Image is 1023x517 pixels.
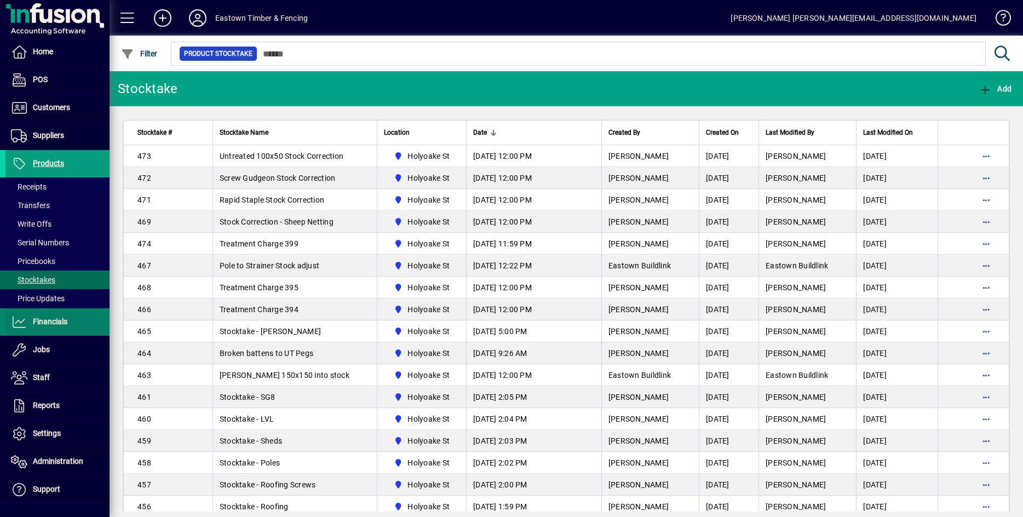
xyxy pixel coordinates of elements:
span: Stocktake - LVL [220,415,274,423]
span: Serial Numbers [11,238,69,247]
button: More options [978,410,995,428]
td: [DATE] [856,408,938,430]
span: 466 [137,305,151,314]
button: More options [978,432,995,450]
button: Profile [180,8,215,28]
td: [DATE] [856,342,938,364]
span: Holyoake St [407,348,450,359]
span: Holyoake St [407,479,450,490]
a: Customers [5,94,110,122]
span: Administration [33,457,83,466]
td: [DATE] [856,430,938,452]
span: Products [33,159,64,168]
td: [DATE] 2:03 PM [466,430,601,452]
span: [PERSON_NAME] [608,349,669,358]
button: More options [978,323,995,340]
button: Add [976,79,1014,99]
a: Staff [5,364,110,392]
span: Holyoake St [407,457,450,468]
button: Filter [118,44,160,64]
button: More options [978,388,995,406]
span: Holyoake St [389,171,454,185]
td: [PERSON_NAME] [758,408,856,430]
span: 469 [137,217,151,226]
span: Untreated 100x50 Stock Correction [220,152,343,160]
td: [DATE] 2:04 PM [466,408,601,430]
span: Last Modified By [766,127,814,139]
span: Holyoake St [389,259,454,272]
span: Product Stocktake [184,48,252,59]
td: [DATE] [699,233,758,255]
span: Holyoake St [389,237,454,250]
td: [DATE] 12:00 PM [466,277,601,298]
td: [DATE] 2:00 PM [466,474,601,496]
td: [DATE] [856,320,938,342]
span: Holyoake St [389,369,454,382]
span: Stocktake # [137,127,172,139]
span: Filter [121,49,158,58]
td: [PERSON_NAME] [758,145,856,167]
span: 458 [137,458,151,467]
span: 463 [137,371,151,380]
span: 456 [137,502,151,511]
td: [DATE] 12:00 PM [466,167,601,189]
span: Eastown Buildlink [608,371,671,380]
span: [PERSON_NAME] [608,217,669,226]
td: [DATE] [699,277,758,298]
span: Holyoake St [407,326,450,337]
span: [PERSON_NAME] [608,239,669,248]
span: Jobs [33,345,50,354]
button: More options [978,213,995,231]
span: Eastown Buildlink [608,261,671,270]
td: [PERSON_NAME] [758,386,856,408]
span: Holyoake St [407,370,450,381]
span: Holyoake St [389,150,454,163]
a: Administration [5,448,110,475]
td: [DATE] [699,255,758,277]
span: 461 [137,393,151,401]
td: [DATE] 9:26 AM [466,342,601,364]
span: [PERSON_NAME] [608,283,669,292]
td: [DATE] 12:00 PM [466,145,601,167]
span: Write Offs [11,220,51,228]
a: Knowledge Base [987,2,1009,38]
td: [DATE] [856,167,938,189]
a: Pricebooks [5,252,110,271]
span: 459 [137,436,151,445]
span: Holyoake St [407,435,450,446]
span: [PERSON_NAME] [608,502,669,511]
span: Price Updates [11,294,65,303]
button: More options [978,147,995,165]
span: Holyoake St [407,173,450,183]
a: Write Offs [5,215,110,233]
button: More options [978,257,995,274]
td: [DATE] [699,452,758,474]
span: Holyoake St [407,304,450,315]
button: Add [145,8,180,28]
td: [DATE] [699,386,758,408]
span: Holyoake St [389,500,454,513]
span: 472 [137,174,151,182]
td: [PERSON_NAME] [758,189,856,211]
td: [DATE] 12:00 PM [466,211,601,233]
a: Jobs [5,336,110,364]
span: Holyoake St [407,260,450,271]
td: [DATE] [699,408,758,430]
td: [DATE] [699,474,758,496]
span: Support [33,485,60,493]
span: [PERSON_NAME] [608,305,669,314]
a: Receipts [5,177,110,196]
a: Reports [5,392,110,420]
span: Stocktake - Roofing Screws [220,480,316,489]
span: Holyoake St [407,151,450,162]
span: Pricebooks [11,257,55,266]
a: Price Updates [5,289,110,308]
td: [PERSON_NAME] [758,430,856,452]
td: [PERSON_NAME] [758,277,856,298]
div: Eastown Timber & Fencing [215,9,308,27]
span: Financials [33,317,67,326]
span: [PERSON_NAME] 150x150 into stock [220,371,349,380]
td: [PERSON_NAME] [758,320,856,342]
span: Stocktake - Poles [220,458,280,467]
span: Pole to Strainer Stock adjust [220,261,319,270]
